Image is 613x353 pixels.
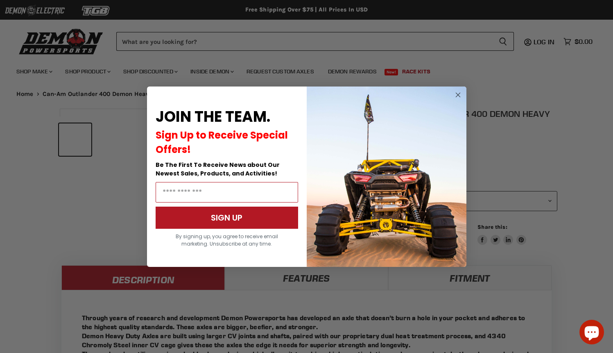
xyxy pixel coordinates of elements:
[577,320,606,346] inbox-online-store-chat: Shopify online store chat
[453,90,463,100] button: Close dialog
[307,87,466,267] img: a9095488-b6e7-41ba-879d-588abfab540b.jpeg
[156,161,280,178] span: Be The First To Receive News about Our Newest Sales, Products, and Activities!
[176,233,278,247] span: By signing up, you agree to receive email marketing. Unsubscribe at any time.
[156,106,270,127] span: JOIN THE TEAM.
[156,207,298,229] button: SIGN UP
[156,128,288,156] span: Sign Up to Receive Special Offers!
[156,182,298,203] input: Email Address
